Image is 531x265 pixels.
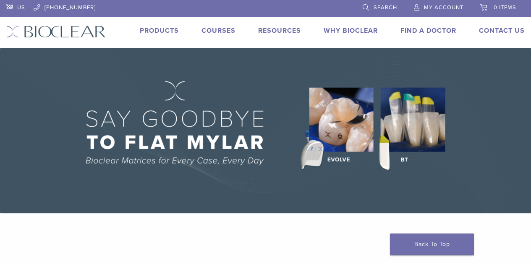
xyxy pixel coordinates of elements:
[258,26,301,35] a: Resources
[201,26,235,35] a: Courses
[324,26,378,35] a: Why Bioclear
[374,4,397,11] span: Search
[6,26,106,38] img: Bioclear
[494,4,516,11] span: 0 items
[479,26,525,35] a: Contact Us
[424,4,463,11] span: My Account
[390,234,474,255] a: Back To Top
[140,26,179,35] a: Products
[400,26,456,35] a: Find A Doctor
